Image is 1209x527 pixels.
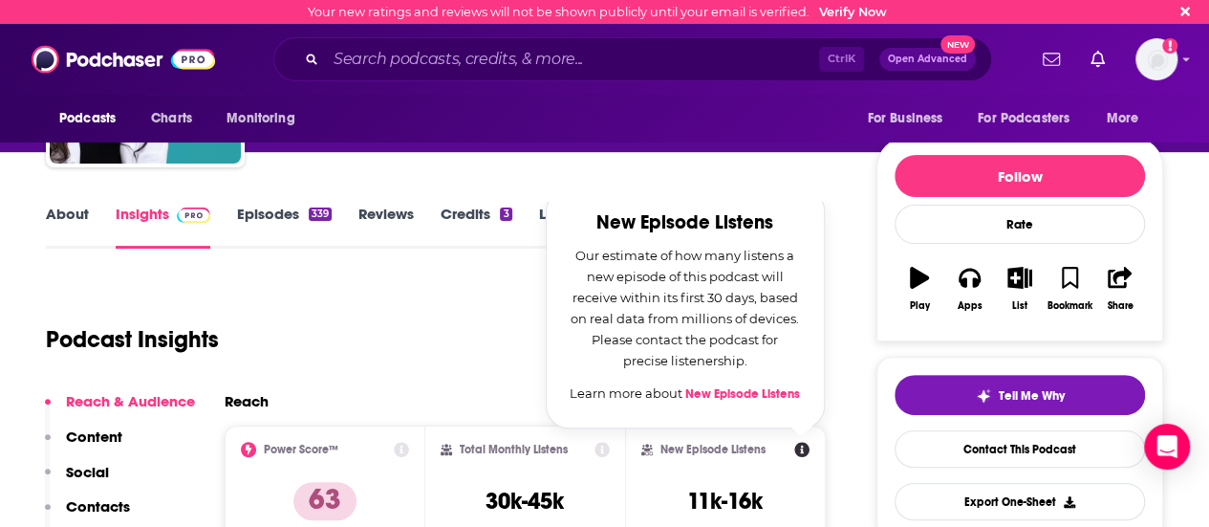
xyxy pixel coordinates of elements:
img: tell me why sparkle [976,388,991,404]
p: Reach & Audience [66,392,195,410]
p: Learn more about [570,383,801,405]
button: Play [895,254,944,323]
input: Search podcasts, credits, & more... [326,44,819,75]
span: More [1107,105,1139,132]
a: Contact This Podcast [895,430,1145,468]
div: Rate [895,205,1145,244]
img: Podchaser - Follow, Share and Rate Podcasts [32,41,215,77]
a: Show notifications dropdown [1035,43,1068,76]
a: Lists1 [539,205,587,249]
h1: Podcast Insights [46,325,219,354]
h3: 11k-16k [687,487,763,516]
span: Monitoring [227,105,294,132]
div: Share [1107,300,1133,312]
span: Podcasts [59,105,116,132]
button: List [995,254,1045,323]
button: Reach & Audience [45,392,195,428]
svg: Email not verified [1162,38,1177,54]
button: open menu [853,100,966,137]
span: For Podcasters [978,105,1069,132]
p: Content [66,428,122,446]
button: Social [45,463,109,498]
button: Apps [944,254,994,323]
button: Content [45,428,122,463]
button: tell me why sparkleTell Me Why [895,375,1145,415]
a: Reviews [358,205,414,249]
div: Open Intercom Messenger [1144,424,1190,470]
div: Your new ratings and reviews will not be shown publicly until your email is verified. [308,5,887,19]
span: New [940,35,975,54]
a: InsightsPodchaser Pro [116,205,210,249]
span: Ctrl K [819,47,864,72]
a: Episodes339 [237,205,332,249]
span: Tell Me Why [999,388,1065,404]
a: About [46,205,89,249]
button: Open AdvancedNew [879,48,976,71]
button: Bookmark [1045,254,1094,323]
div: 339 [309,208,332,221]
button: open menu [213,100,319,137]
h2: New Episode Listens [570,212,801,233]
p: Contacts [66,497,130,516]
a: Show notifications dropdown [1083,43,1112,76]
img: Podchaser Pro [177,208,210,223]
div: Bookmark [1047,300,1092,312]
span: Logged in as celadonmarketing [1135,38,1177,80]
h2: Total Monthly Listens [460,443,568,456]
button: Follow [895,155,1145,197]
div: Apps [958,300,982,312]
img: User Profile [1135,38,1177,80]
button: open menu [965,100,1097,137]
h2: Power Score™ [264,443,338,456]
div: Search podcasts, credits, & more... [273,37,992,81]
button: open menu [46,100,140,137]
span: Charts [151,105,192,132]
p: 63 [293,482,356,520]
a: Credits3 [441,205,511,249]
button: open menu [1093,100,1163,137]
p: Our estimate of how many listens a new episode of this podcast will receive within its first 30 d... [570,245,801,371]
div: List [1012,300,1027,312]
div: 3 [500,208,511,221]
button: Show profile menu [1135,38,1177,80]
a: Charts [139,100,204,137]
span: For Business [867,105,942,132]
span: Open Advanced [888,55,967,64]
h3: 30k-45k [486,487,564,516]
button: Export One-Sheet [895,483,1145,520]
p: Social [66,463,109,481]
h2: Reach [225,392,269,410]
h2: New Episode Listens [660,443,766,456]
a: Verify Now [819,5,887,19]
button: Share [1095,254,1145,323]
a: New Episode Listens [685,386,800,402]
div: Play [910,300,930,312]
